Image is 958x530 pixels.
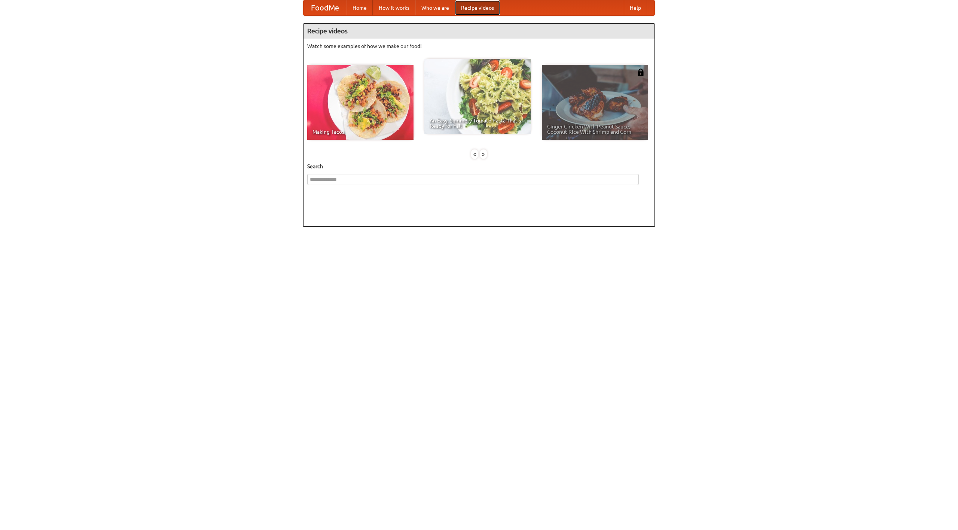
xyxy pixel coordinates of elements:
div: « [471,149,478,159]
a: Making Tacos [307,65,414,140]
a: Recipe videos [455,0,500,15]
a: Who we are [415,0,455,15]
a: Home [347,0,373,15]
a: Help [624,0,647,15]
a: FoodMe [303,0,347,15]
h5: Search [307,163,651,170]
a: How it works [373,0,415,15]
div: » [480,149,487,159]
h4: Recipe videos [303,24,655,39]
span: Making Tacos [312,129,408,134]
span: An Easy, Summery Tomato Pasta That's Ready for Fall [430,118,525,128]
img: 483408.png [637,69,644,76]
p: Watch some examples of how we make our food! [307,42,651,50]
a: An Easy, Summery Tomato Pasta That's Ready for Fall [424,59,531,134]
